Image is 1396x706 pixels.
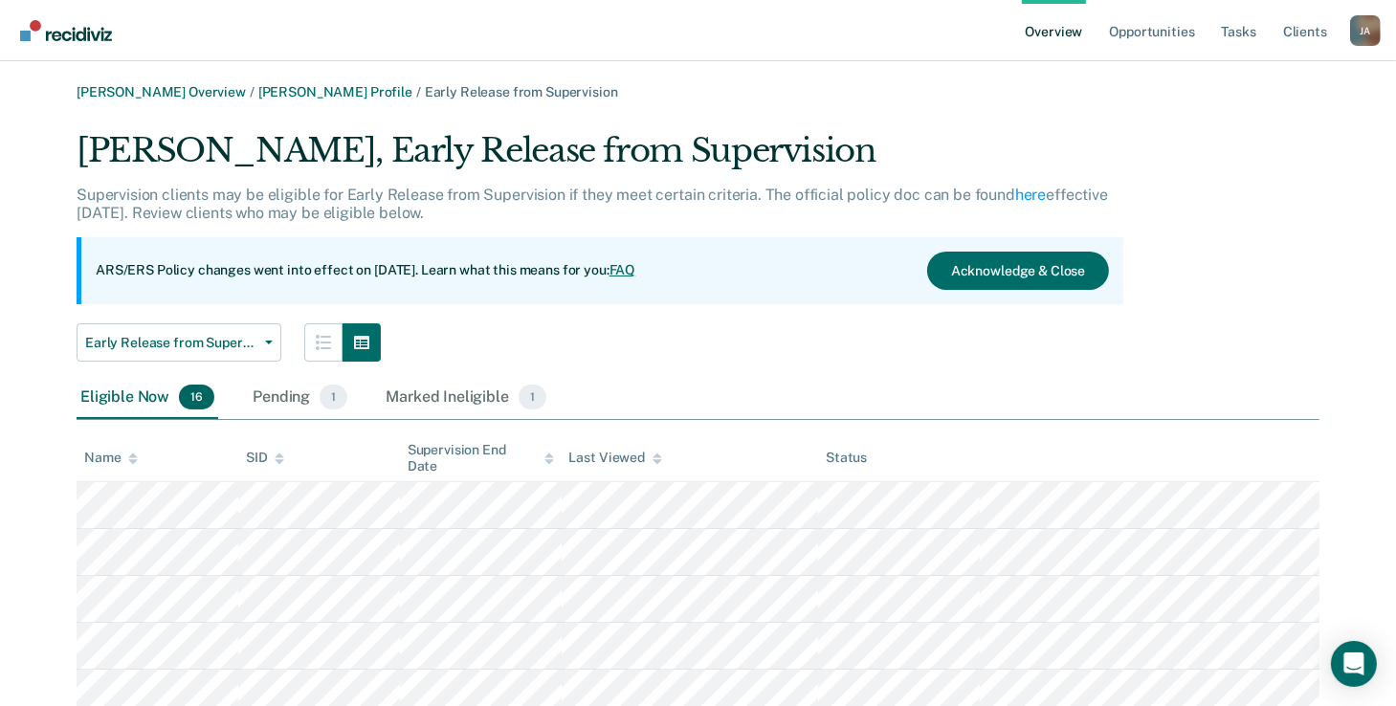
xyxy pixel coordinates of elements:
span: 16 [179,385,214,409]
p: Supervision clients may be eligible for Early Release from Supervision if they meet certain crite... [77,186,1108,222]
div: Name [84,450,138,466]
div: Pending1 [249,377,351,419]
span: Early Release from Supervision [425,84,618,99]
span: / [246,84,258,99]
div: Last Viewed [569,450,662,466]
div: [PERSON_NAME], Early Release from Supervision [77,131,1123,186]
span: 1 [519,385,546,409]
p: ARS/ERS Policy changes went into effect on [DATE]. Learn what this means for you: [96,261,635,280]
div: Marked Ineligible1 [382,377,550,419]
div: Open Intercom Messenger [1331,641,1377,687]
span: / [412,84,425,99]
div: Eligible Now16 [77,377,218,419]
a: here [1015,186,1046,204]
a: FAQ [609,262,636,277]
span: Early Release from Supervision [85,335,257,351]
a: [PERSON_NAME] Overview [77,84,246,99]
button: Profile dropdown button [1350,15,1381,46]
button: Acknowledge & Close [927,252,1109,290]
span: 1 [320,385,347,409]
div: Status [826,450,867,466]
div: SID [246,450,285,466]
img: Recidiviz [20,20,112,41]
button: Early Release from Supervision [77,323,281,362]
a: [PERSON_NAME] Profile [258,84,412,99]
div: Supervision End Date [408,442,554,474]
div: J A [1350,15,1381,46]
